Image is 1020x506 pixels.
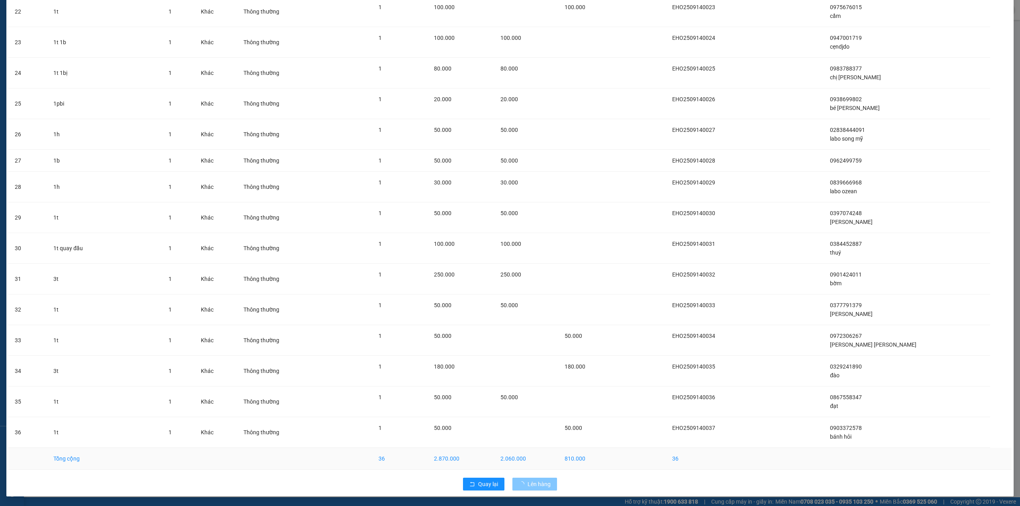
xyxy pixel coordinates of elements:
[519,481,528,487] span: loading
[8,233,47,264] td: 30
[528,480,551,488] span: Lên hàng
[237,325,319,356] td: Thông thường
[500,271,521,278] span: 250.000
[169,100,172,107] span: 1
[194,88,237,119] td: Khác
[434,394,451,400] span: 50.000
[434,96,451,102] span: 20.000
[8,386,47,417] td: 35
[672,65,715,72] span: EHO2509140025
[194,233,237,264] td: Khác
[434,302,451,308] span: 50.000
[194,58,237,88] td: Khác
[830,4,862,10] span: 0975676015
[379,363,382,370] span: 1
[194,417,237,448] td: Khác
[463,478,504,490] button: rollbackQuay lại
[379,127,382,133] span: 1
[565,425,582,431] span: 50.000
[672,302,715,308] span: EHO2509140033
[169,157,172,164] span: 1
[237,233,319,264] td: Thông thường
[379,65,382,72] span: 1
[47,417,162,448] td: 1t
[47,233,162,264] td: 1t quay đầu
[169,184,172,190] span: 1
[830,74,881,80] span: chị [PERSON_NAME]
[194,264,237,294] td: Khác
[379,4,382,10] span: 1
[830,394,862,400] span: 0867558347
[478,480,498,488] span: Quay lại
[237,88,319,119] td: Thông thường
[830,341,916,348] span: [PERSON_NAME] [PERSON_NAME]
[379,302,382,308] span: 1
[672,394,715,400] span: EHO2509140036
[672,241,715,247] span: EHO2509140031
[512,478,557,490] button: Lên hàng
[169,306,172,313] span: 1
[237,27,319,58] td: Thông thường
[169,337,172,343] span: 1
[672,4,715,10] span: EHO2509140023
[500,302,518,308] span: 50.000
[672,96,715,102] span: EHO2509140026
[47,172,162,202] td: 1h
[237,386,319,417] td: Thông thường
[194,172,237,202] td: Khác
[47,294,162,325] td: 1t
[830,241,862,247] span: 0384452887
[830,249,841,256] span: thuý
[237,150,319,172] td: Thông thường
[434,35,455,41] span: 100.000
[47,264,162,294] td: 3t
[237,264,319,294] td: Thông thường
[434,241,455,247] span: 100.000
[830,179,862,186] span: 0839666968
[379,35,382,41] span: 1
[47,88,162,119] td: 1pbi
[237,356,319,386] td: Thông thường
[47,448,162,470] td: Tổng cộng
[500,210,518,216] span: 50.000
[434,271,455,278] span: 250.000
[237,202,319,233] td: Thông thường
[672,179,715,186] span: EHO2509140029
[379,425,382,431] span: 1
[672,127,715,133] span: EHO2509140027
[47,150,162,172] td: 1b
[830,43,849,50] span: cẹndjdo
[434,65,451,72] span: 80.000
[830,157,862,164] span: 0962499759
[830,271,862,278] span: 0901424011
[8,27,47,58] td: 23
[169,131,172,137] span: 1
[672,157,715,164] span: EHO2509140028
[194,294,237,325] td: Khác
[428,448,494,470] td: 2.870.000
[500,179,518,186] span: 30.000
[830,135,863,142] span: labo song mỹ
[169,245,172,251] span: 1
[47,202,162,233] td: 1t
[500,157,518,164] span: 50.000
[379,271,382,278] span: 1
[500,35,521,41] span: 100.000
[565,333,582,339] span: 50.000
[830,333,862,339] span: 0972306267
[8,150,47,172] td: 27
[169,429,172,435] span: 1
[47,386,162,417] td: 1t
[194,150,237,172] td: Khác
[672,333,715,339] span: EHO2509140034
[8,88,47,119] td: 25
[830,219,873,225] span: [PERSON_NAME]
[47,325,162,356] td: 1t
[830,280,841,286] span: bờm
[237,417,319,448] td: Thông thường
[47,58,162,88] td: 1t 1bị
[830,13,841,19] span: cầm
[434,179,451,186] span: 30.000
[500,96,518,102] span: 20.000
[558,448,614,470] td: 810.000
